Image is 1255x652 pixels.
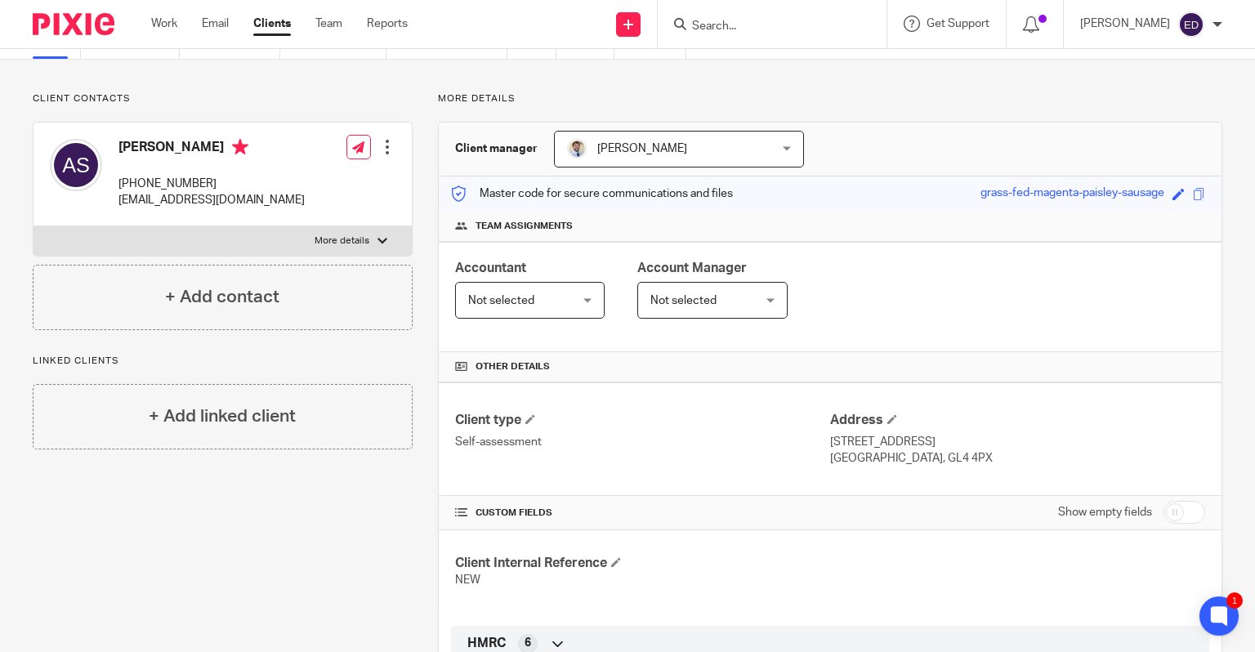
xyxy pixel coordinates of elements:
i: Primary [232,139,248,155]
h4: CUSTOM FIELDS [455,507,830,520]
p: More details [315,234,369,248]
span: Other details [476,360,550,373]
p: [EMAIL_ADDRESS][DOMAIN_NAME] [118,192,305,208]
p: [GEOGRAPHIC_DATA], GL4 4PX [830,450,1205,467]
img: 1693835698283.jfif [567,139,587,159]
p: Client contacts [33,92,413,105]
span: Not selected [468,295,534,306]
a: Email [202,16,229,32]
div: grass-fed-magenta-paisley-sausage [980,185,1164,203]
h4: Address [830,412,1205,429]
p: Master code for secure communications and files [451,185,733,202]
p: Self-assessment [455,434,830,450]
span: HMRC [467,635,506,652]
input: Search [690,20,837,34]
h4: [PERSON_NAME] [118,139,305,159]
a: Work [151,16,177,32]
span: Account Manager [637,261,747,275]
h4: + Add contact [165,284,279,310]
h4: + Add linked client [149,404,296,429]
a: Reports [367,16,408,32]
span: [PERSON_NAME] [597,143,687,154]
span: NEW [455,574,480,586]
span: 6 [525,635,531,651]
div: 1 [1226,592,1243,609]
h3: Client manager [455,141,538,157]
span: Get Support [927,18,989,29]
img: Pixie [33,13,114,35]
h4: Client type [455,412,830,429]
a: Clients [253,16,291,32]
a: Team [315,16,342,32]
p: More details [438,92,1222,105]
p: [PERSON_NAME] [1080,16,1170,32]
p: [PHONE_NUMBER] [118,176,305,192]
span: Team assignments [476,220,573,233]
label: Show empty fields [1058,504,1152,520]
span: Accountant [455,261,526,275]
p: Linked clients [33,355,413,368]
h4: Client Internal Reference [455,555,830,572]
img: svg%3E [1178,11,1204,38]
img: svg%3E [50,139,102,191]
p: [STREET_ADDRESS] [830,434,1205,450]
span: Not selected [650,295,717,306]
